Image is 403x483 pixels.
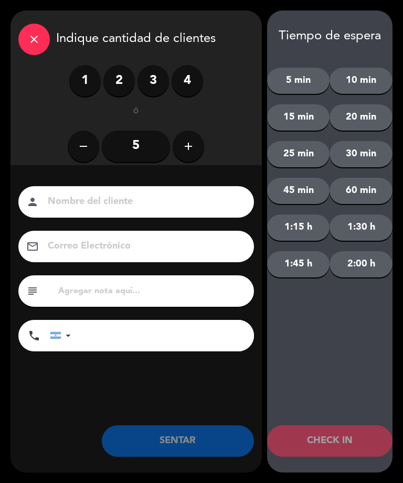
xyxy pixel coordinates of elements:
label: 4 [172,65,203,96]
button: 10 min [330,68,393,94]
button: CHECK IN [267,425,393,457]
i: add [182,140,195,153]
label: 3 [137,65,169,96]
i: person [26,196,39,208]
input: Nombre del cliente [47,194,240,210]
i: email [26,240,39,253]
button: add [173,131,204,162]
div: Indique cantidad de clientes [10,10,262,65]
button: 2:00 h [330,251,393,277]
i: close [28,33,40,46]
label: 1 [69,65,101,96]
button: 45 min [267,178,330,204]
button: 15 min [267,104,330,131]
button: 30 min [330,141,393,167]
button: SENTAR [102,425,254,457]
button: remove [68,131,99,162]
div: Argentina: +54 [50,320,75,351]
label: 2 [103,65,135,96]
button: 1:15 h [267,214,330,241]
i: remove [77,140,90,153]
input: Agregar nota aquí... [57,284,246,298]
div: Tiempo de espera [267,29,393,44]
input: Correo Electrónico [47,238,240,254]
button: 1:30 h [330,214,393,241]
i: subject [26,285,39,297]
i: phone [28,329,40,342]
button: 20 min [330,104,393,131]
button: 5 min [267,68,330,94]
button: 25 min [267,141,330,167]
button: 1:45 h [267,251,330,277]
div: ó [119,107,153,117]
button: 60 min [330,178,393,204]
